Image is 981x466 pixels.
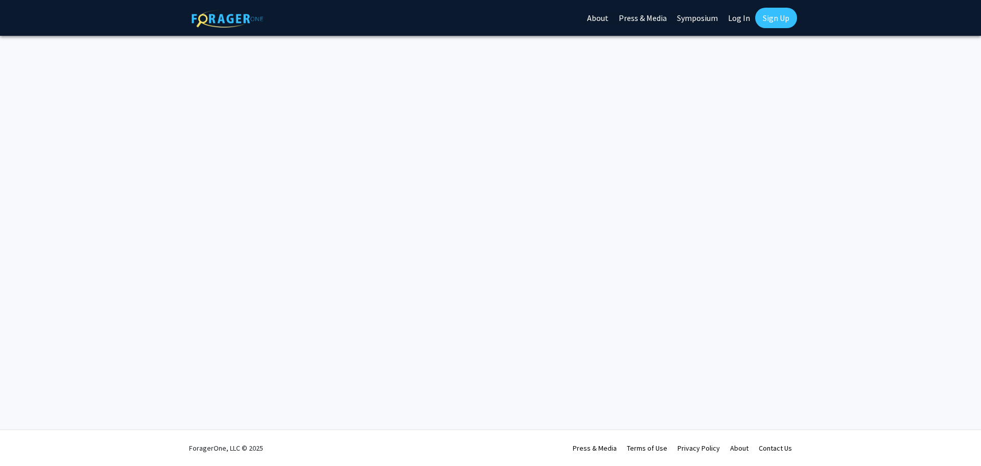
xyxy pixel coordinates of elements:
img: ForagerOne Logo [192,10,263,28]
a: Press & Media [573,443,617,453]
a: Privacy Policy [678,443,720,453]
a: Contact Us [759,443,792,453]
a: Sign Up [755,8,797,28]
a: About [730,443,749,453]
a: Terms of Use [627,443,667,453]
div: ForagerOne, LLC © 2025 [189,430,263,466]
